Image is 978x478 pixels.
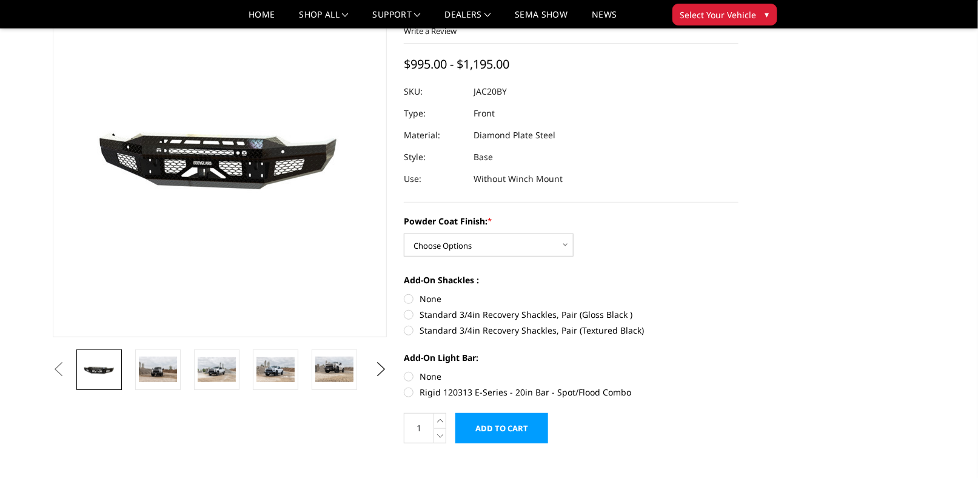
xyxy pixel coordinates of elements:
img: 2020-2023 Chevrolet Silverado 2500-3500 - FT Series - Base Front Bumper [256,357,295,383]
dd: JAC20BY [474,81,507,103]
dt: Use: [404,168,464,190]
input: Add to Cart [455,413,548,443]
label: Powder Coat Finish: [404,215,739,227]
a: Home [249,10,275,28]
label: Add-On Light Bar: [404,351,739,364]
a: SEMA Show [515,10,568,28]
iframe: Chat Widget [917,420,978,478]
a: Dealers [445,10,491,28]
label: Rigid 120313 E-Series - 20in Bar - Spot/Flood Combo [404,386,739,399]
dt: Material: [404,124,464,146]
a: Support [373,10,421,28]
dd: Base [474,146,493,168]
dt: Style: [404,146,464,168]
img: 2020-2023 Chevrolet Silverado 2500-3500 - FT Series - Base Front Bumper [198,357,236,382]
a: News [592,10,617,28]
span: ▾ [765,8,769,21]
label: Standard 3/4in Recovery Shackles, Pair (Gloss Black ) [404,308,739,321]
span: Select Your Vehicle [680,8,757,21]
label: Add-On Shackles : [404,274,739,286]
label: None [404,370,739,383]
label: Standard 3/4in Recovery Shackles, Pair (Textured Black) [404,324,739,337]
dd: Front [474,103,495,124]
button: Next [372,360,390,379]
button: Previous [50,360,68,379]
img: 2020-2023 Chevrolet Silverado 2500-3500 - FT Series - Base Front Bumper [315,357,353,382]
button: Select Your Vehicle [672,4,777,25]
dd: Without Winch Mount [474,168,563,190]
label: None [404,292,739,305]
span: $995.00 - $1,195.00 [404,56,509,72]
dt: Type: [404,103,464,124]
a: Write a Review [404,25,457,36]
dd: Diamond Plate Steel [474,124,555,146]
img: 2020-2023 Chevrolet Silverado 2500-3500 - FT Series - Base Front Bumper [139,357,177,382]
a: shop all [300,10,349,28]
dt: SKU: [404,81,464,103]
